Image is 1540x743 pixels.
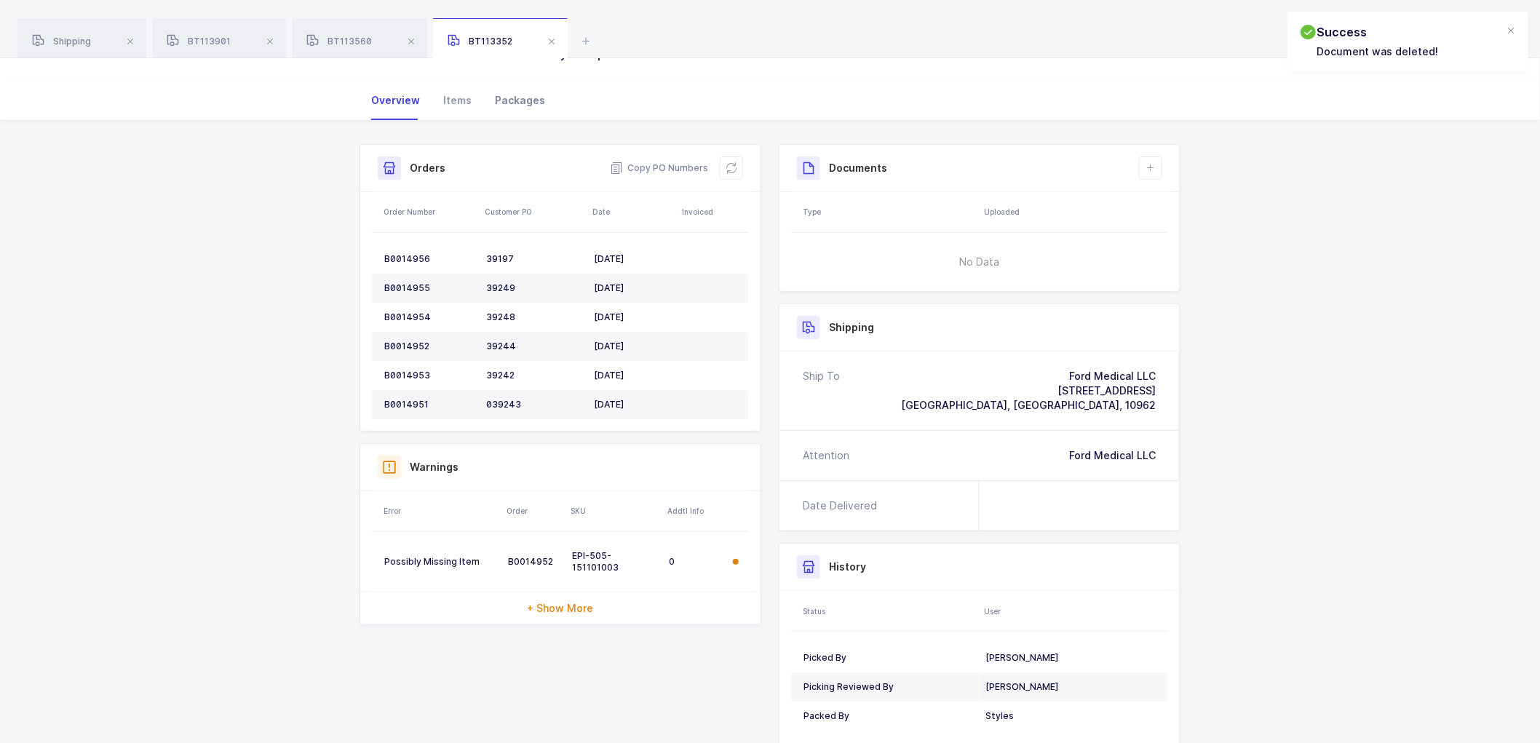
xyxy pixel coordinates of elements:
span: [GEOGRAPHIC_DATA], [GEOGRAPHIC_DATA], 10962 [901,399,1156,411]
span: BT113352 [448,36,512,47]
h3: History [829,560,866,574]
div: Items [432,81,483,120]
span: BT113901 [167,36,231,47]
div: 0 [669,556,721,568]
div: B0014955 [384,282,475,294]
div: User [984,605,1164,617]
div: B0014951 [384,399,475,410]
div: [DATE] [594,311,672,323]
div: [DATE] [594,253,672,265]
div: Picked By [803,652,974,664]
div: + Show More [360,592,761,624]
div: Styles [985,710,1156,722]
div: B0014952 [384,341,475,352]
div: Order [507,505,562,517]
p: Document was deleted! [1317,44,1439,59]
div: [PERSON_NAME] [985,652,1156,664]
div: [DATE] [594,370,672,381]
div: Ship To [803,369,840,413]
div: 39248 [486,311,582,323]
h2: Success [1317,23,1439,41]
div: Ford Medical LLC [901,369,1156,384]
div: Addtl Info [667,505,723,517]
span: No Data [886,240,1074,284]
div: Packed By [803,710,974,722]
div: Error [384,505,498,517]
div: Invoiced [682,206,745,218]
div: Overview [360,81,432,120]
div: [STREET_ADDRESS] [901,384,1156,398]
div: B0014956 [384,253,475,265]
div: Customer PO [485,206,584,218]
div: [PERSON_NAME] [985,681,1156,693]
div: Type [803,206,975,218]
div: Date [592,206,673,218]
div: SKU [571,505,659,517]
div: 039243 [486,399,582,410]
div: Date Delivered [803,498,883,513]
div: Uploaded [984,206,1164,218]
div: Attention [803,448,849,463]
div: EPI-505-151101003 [572,550,657,573]
div: 39244 [486,341,582,352]
div: [DATE] [594,341,672,352]
span: BT113560 [306,36,372,47]
div: B0014952 [508,556,560,568]
h3: Orders [410,161,445,175]
div: Status [803,605,975,617]
div: Picking Reviewed By [803,681,974,693]
div: B0014954 [384,311,475,323]
div: Order Number [384,206,476,218]
button: Copy PO Numbers [610,161,708,175]
div: Packages [483,81,557,120]
h3: Shipping [829,320,874,335]
div: 39197 [486,253,582,265]
span: Shipping [32,36,91,47]
div: [DATE] [594,282,672,294]
span: + Show More [528,601,594,616]
div: Ford Medical LLC [1069,448,1156,463]
div: B0014953 [384,370,475,381]
h3: Warnings [410,460,459,474]
div: [DATE] [594,399,672,410]
h3: Documents [829,161,887,175]
div: 39249 [486,282,582,294]
div: Possibly Missing Item [384,556,496,568]
div: 39242 [486,370,582,381]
